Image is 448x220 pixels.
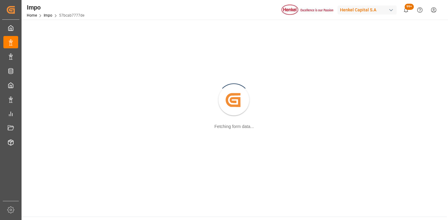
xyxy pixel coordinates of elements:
[44,13,52,18] a: Impo
[282,5,333,15] img: Henkel%20logo.jpg_1689854090.jpg
[27,3,84,12] div: Impo
[27,13,37,18] a: Home
[413,3,427,17] button: Help Center
[214,123,254,130] div: Fetching form data...
[399,3,413,17] button: show 100 new notifications
[338,6,397,14] div: Henkel Capital S.A
[338,4,399,16] button: Henkel Capital S.A
[405,4,414,10] span: 99+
